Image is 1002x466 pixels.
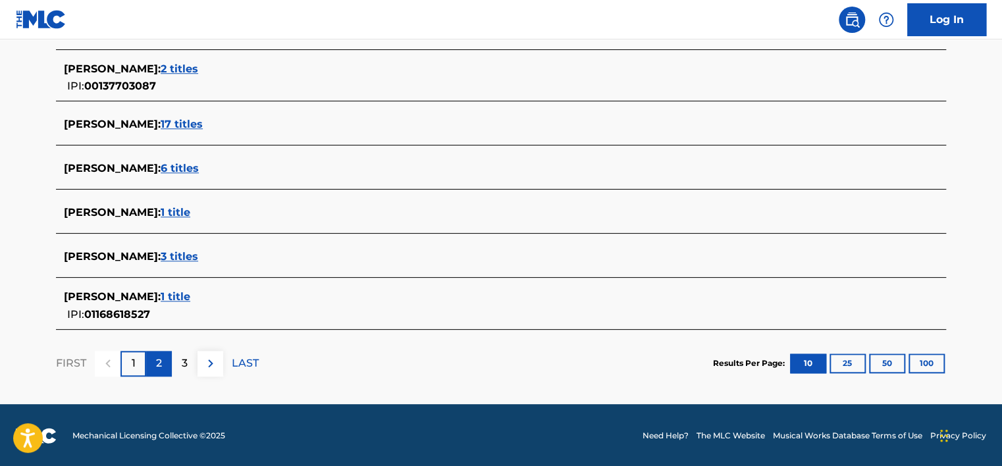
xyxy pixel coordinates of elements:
span: Mechanical Licensing Collective © 2025 [72,430,225,442]
span: 1 title [161,290,190,303]
p: 1 [132,355,136,371]
a: Log In [907,3,986,36]
img: help [878,12,894,28]
div: টেনে আনুন [940,416,948,455]
button: 25 [830,353,866,373]
a: The MLC Website [697,430,765,442]
span: 00137703087 [84,80,156,92]
p: 3 [182,355,188,371]
span: [PERSON_NAME] : [64,162,161,174]
span: 01168618527 [84,308,150,321]
span: 3 titles [161,250,198,263]
span: 2 titles [161,63,198,75]
span: [PERSON_NAME] : [64,290,161,303]
p: 2 [156,355,162,371]
span: IPI: [67,80,84,92]
span: IPI: [67,308,84,321]
span: [PERSON_NAME] : [64,206,161,219]
a: Need Help? [643,430,689,442]
span: 6 titles [161,162,199,174]
a: Musical Works Database Terms of Use [773,430,922,442]
img: logo [16,428,57,444]
span: [PERSON_NAME] : [64,63,161,75]
span: [PERSON_NAME] : [64,250,161,263]
a: Privacy Policy [930,430,986,442]
a: Public Search [839,7,865,33]
img: search [844,12,860,28]
button: 100 [909,353,945,373]
span: [PERSON_NAME] : [64,118,161,130]
div: চ্যাট উইজেট [936,403,1002,466]
p: Results Per Page: [713,357,788,369]
img: MLC Logo [16,10,66,29]
span: 17 titles [161,118,203,130]
button: 50 [869,353,905,373]
span: 1 title [161,206,190,219]
p: FIRST [56,355,86,371]
div: Help [873,7,899,33]
img: right [203,355,219,371]
button: 10 [790,353,826,373]
p: LAST [232,355,259,371]
iframe: Chat Widget [936,403,1002,466]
